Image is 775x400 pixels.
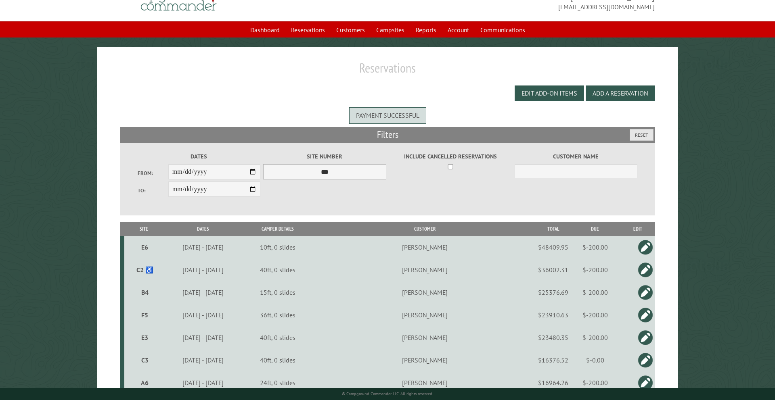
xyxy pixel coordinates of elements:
button: Reset [630,129,654,141]
div: E3 [128,333,162,342]
td: 40ft, 0 slides [243,258,312,281]
div: [DATE] - [DATE] [165,311,242,319]
td: $-0.00 [570,349,621,371]
a: Reservations [286,22,330,37]
label: Customer Name [515,152,638,161]
td: 40ft, 0 slides [243,326,312,349]
th: Total [537,222,570,236]
a: Communications [475,22,530,37]
td: $48409.95 [537,236,570,258]
th: Due [570,222,621,236]
td: $25376.69 [537,281,570,304]
th: Edit [621,222,655,236]
a: Customers [331,22,370,37]
td: [PERSON_NAME] [313,281,537,304]
th: Camper Details [243,222,312,236]
td: $-200.00 [570,258,621,281]
td: [PERSON_NAME] [313,326,537,349]
button: Add a Reservation [586,85,655,101]
div: [DATE] - [DATE] [165,243,242,251]
div: [DATE] - [DATE] [165,333,242,342]
div: C2 ♿ [128,266,162,274]
th: Site [124,222,163,236]
td: $36002.31 [537,258,570,281]
div: E6 [128,243,162,251]
td: [PERSON_NAME] [313,304,537,326]
a: Reports [411,22,441,37]
div: [DATE] - [DATE] [165,266,242,274]
h1: Reservations [120,60,655,82]
td: $23480.35 [537,326,570,349]
small: © Campground Commander LLC. All rights reserved. [342,391,433,396]
td: $-200.00 [570,371,621,394]
label: From: [138,169,168,177]
td: [PERSON_NAME] [313,236,537,258]
td: $-200.00 [570,304,621,326]
label: Dates [138,152,261,161]
div: [DATE] - [DATE] [165,356,242,364]
td: $16376.52 [537,349,570,371]
label: Include Cancelled Reservations [389,152,512,161]
td: $16964.26 [537,371,570,394]
a: Dashboard [245,22,285,37]
button: Edit Add-on Items [515,85,584,101]
td: 40ft, 0 slides [243,349,312,371]
td: [PERSON_NAME] [313,371,537,394]
div: Payment successful [349,107,426,123]
div: B4 [128,288,162,296]
td: $-200.00 [570,281,621,304]
th: Dates [163,222,243,236]
div: F5 [128,311,162,319]
td: [PERSON_NAME] [313,258,537,281]
a: Campsites [371,22,409,37]
div: C3 [128,356,162,364]
td: 15ft, 0 slides [243,281,312,304]
td: 10ft, 0 slides [243,236,312,258]
td: 36ft, 0 slides [243,304,312,326]
td: $-200.00 [570,326,621,349]
td: $23910.63 [537,304,570,326]
div: [DATE] - [DATE] [165,288,242,296]
div: [DATE] - [DATE] [165,379,242,387]
label: To: [138,187,168,194]
h2: Filters [120,127,655,142]
a: Account [443,22,474,37]
td: 24ft, 0 slides [243,371,312,394]
label: Site Number [263,152,386,161]
th: Customer [313,222,537,236]
div: A6 [128,379,162,387]
td: [PERSON_NAME] [313,349,537,371]
td: $-200.00 [570,236,621,258]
